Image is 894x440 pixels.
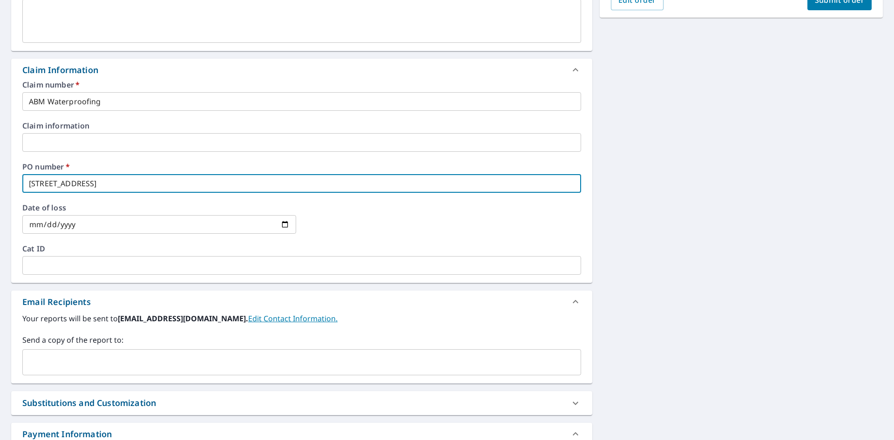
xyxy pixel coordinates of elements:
[22,122,581,129] label: Claim information
[11,391,592,415] div: Substitutions and Customization
[22,64,98,76] div: Claim Information
[248,313,338,324] a: EditContactInfo
[22,397,156,409] div: Substitutions and Customization
[22,204,296,211] label: Date of loss
[11,291,592,313] div: Email Recipients
[22,334,581,345] label: Send a copy of the report to:
[118,313,248,324] b: [EMAIL_ADDRESS][DOMAIN_NAME].
[22,296,91,308] div: Email Recipients
[22,245,581,252] label: Cat ID
[22,163,581,170] label: PO number
[22,313,581,324] label: Your reports will be sent to
[22,81,581,88] label: Claim number
[11,59,592,81] div: Claim Information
